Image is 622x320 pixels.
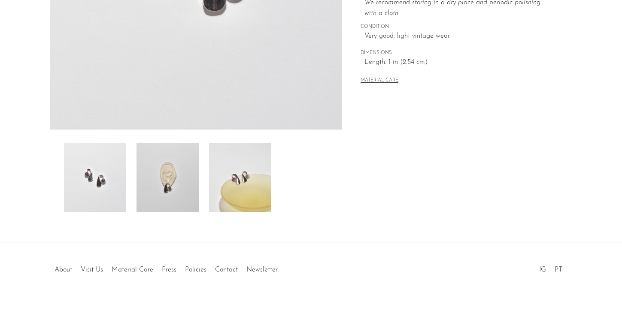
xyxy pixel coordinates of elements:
button: MATERIAL CARE [361,78,398,84]
a: Policies [185,266,206,273]
ul: Social Medias [535,260,567,276]
span: Very good; light vintage wear. [364,31,554,42]
a: IG [539,266,546,273]
a: About [55,266,72,273]
a: Press [162,266,176,273]
span: Length: 1 in (2.54 cm) [364,57,554,68]
img: Amethyst Teardrop Earrings [64,143,126,212]
a: PT [555,266,562,273]
img: Amethyst Teardrop Earrings [209,143,271,212]
span: DIMENSIONS [361,49,554,57]
a: Material Care [112,266,153,273]
span: CONDITION [361,23,554,31]
img: Amethyst Teardrop Earrings [137,143,199,212]
ul: Quick links [50,260,282,276]
a: Contact [215,266,238,273]
a: Visit Us [81,266,103,273]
